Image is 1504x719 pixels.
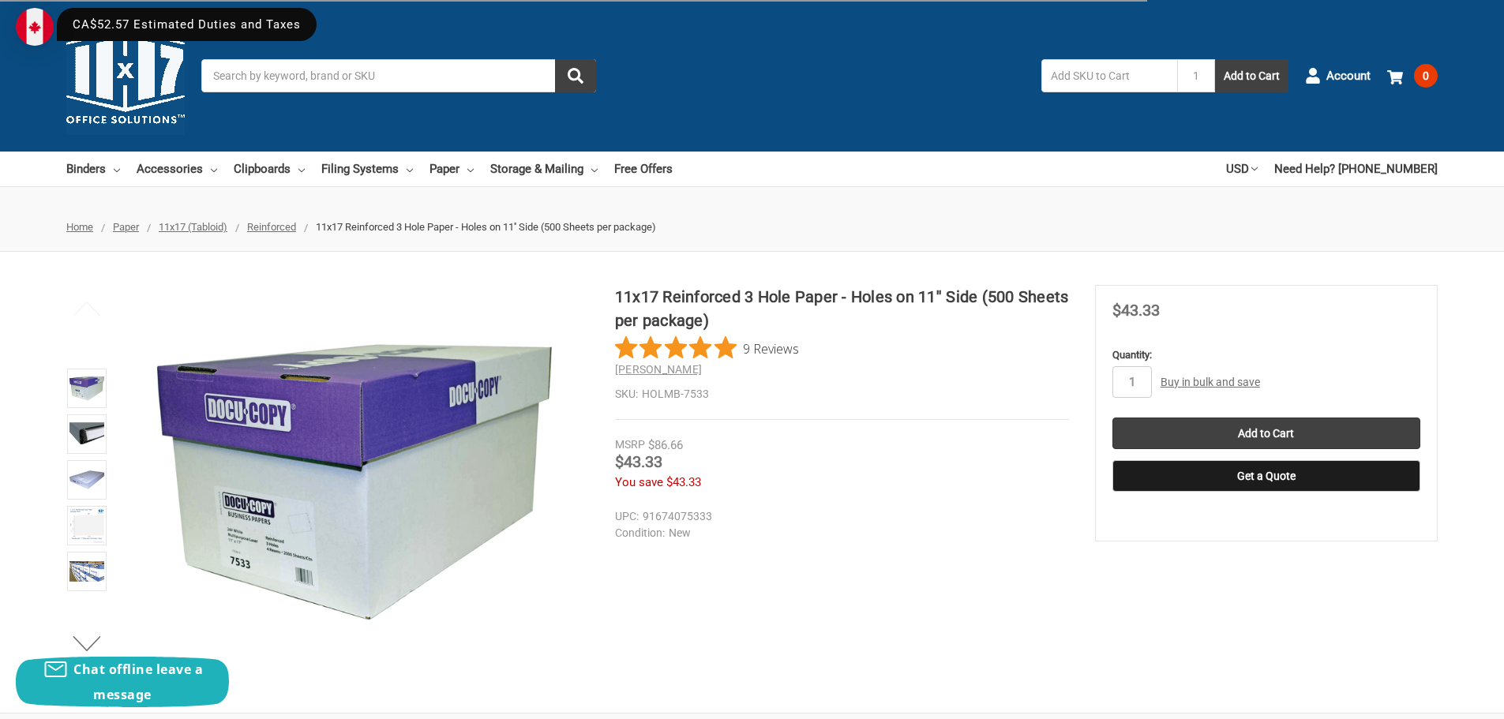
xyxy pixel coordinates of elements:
[234,152,305,186] a: Clipboards
[1414,64,1438,88] span: 0
[615,525,665,541] dt: Condition:
[57,8,317,41] div: CA$52.57 Estimated Duties and Taxes
[69,417,104,451] img: 11x17 Reinforced 3 Hole Paper - Holes on 11'' Side (500 Sheets per package)
[66,221,93,233] a: Home
[137,152,217,186] a: Accessories
[1112,347,1420,363] label: Quantity:
[615,386,638,403] dt: SKU:
[614,152,673,186] a: Free Offers
[1226,152,1258,186] a: USD
[615,363,702,376] a: [PERSON_NAME]
[615,386,1069,403] dd: HOLMB-7533
[1387,55,1438,96] a: 0
[69,462,104,497] img: 11x17 Reinforced Paper 500 sheet ream
[69,371,104,406] img: 11x17 Reinforced 3 Hole Paper - Holes on 11'' Side (500 Sheets per package)
[615,508,1062,525] dd: 91674075333
[615,508,639,525] dt: UPC:
[1041,59,1177,92] input: Add SKU to Cart
[648,438,683,452] span: $86.66
[615,452,662,471] span: $43.33
[1374,676,1504,719] iframe: Google Customer Reviews
[1274,152,1438,186] a: Need Help? [PHONE_NUMBER]
[429,152,474,186] a: Paper
[66,152,120,186] a: Binders
[1305,55,1371,96] a: Account
[69,508,104,543] img: 11x17 Reinforced 3 Hole Paper - Holes on 11'' Side (500 Sheets per package)
[743,336,799,360] span: 9 Reviews
[615,336,799,360] button: Rated 4.9 out of 5 stars from 9 reviews. Jump to reviews.
[1112,460,1420,492] button: Get a Quote
[63,293,111,324] button: Previous
[73,661,203,703] span: Chat offline leave a message
[1112,418,1420,449] input: Add to Cart
[69,554,104,589] img: 11x17 Reinforced 3 Hole Paper - Holes on 11'' Side (500 Sheets per package)
[1326,67,1371,85] span: Account
[1161,376,1260,388] a: Buy in bulk and save
[666,475,701,489] span: $43.33
[66,17,185,135] img: 11x17.com
[113,221,139,233] a: Paper
[201,59,596,92] input: Search by keyword, brand or SKU
[16,8,54,46] img: duty and tax information for Canada
[247,221,296,233] a: Reinforced
[16,657,229,707] button: Chat offline leave a message
[63,627,111,659] button: Next
[1215,59,1288,92] button: Add to Cart
[321,152,413,186] a: Filing Systems
[615,436,645,453] div: MSRP
[615,285,1069,332] h1: 11x17 Reinforced 3 Hole Paper - Holes on 11'' Side (500 Sheets per package)
[490,152,598,186] a: Storage & Mailing
[157,285,552,680] img: 11x17 Reinforced 3 Hole Paper - Holes on 11'' Side (500 Sheets per package)
[615,475,663,489] span: You save
[1112,301,1160,320] span: $43.33
[159,221,227,233] a: 11x17 (Tabloid)
[316,221,656,233] span: 11x17 Reinforced 3 Hole Paper - Holes on 11'' Side (500 Sheets per package)
[615,525,1062,541] dd: New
